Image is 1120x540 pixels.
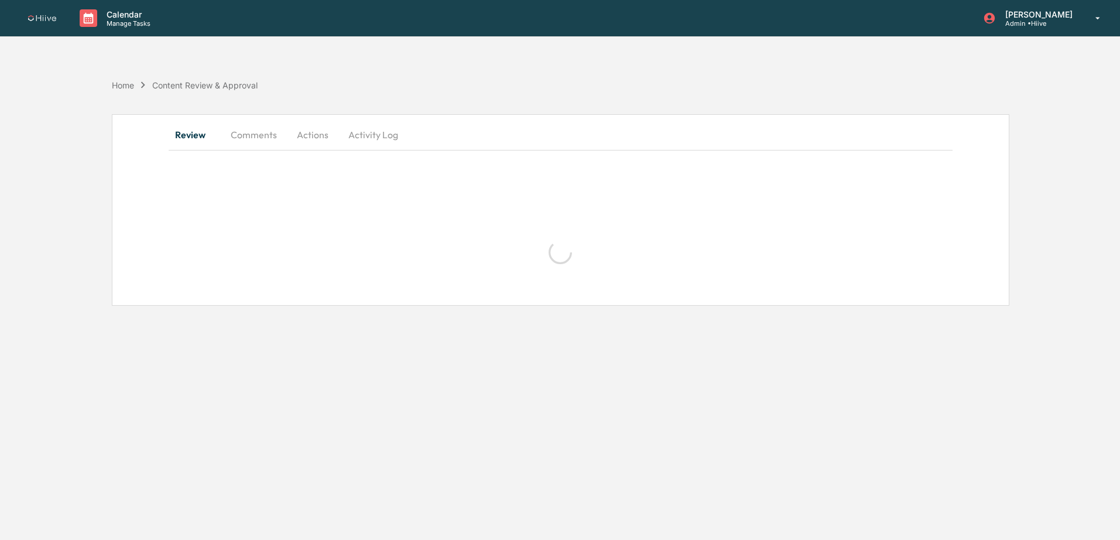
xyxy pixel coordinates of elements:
[339,121,407,149] button: Activity Log
[97,19,156,28] p: Manage Tasks
[28,15,56,22] img: logo
[286,121,339,149] button: Actions
[112,80,134,90] div: Home
[97,9,156,19] p: Calendar
[169,121,221,149] button: Review
[996,19,1078,28] p: Admin • Hiive
[996,9,1078,19] p: [PERSON_NAME]
[152,80,258,90] div: Content Review & Approval
[221,121,286,149] button: Comments
[169,121,953,149] div: secondary tabs example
